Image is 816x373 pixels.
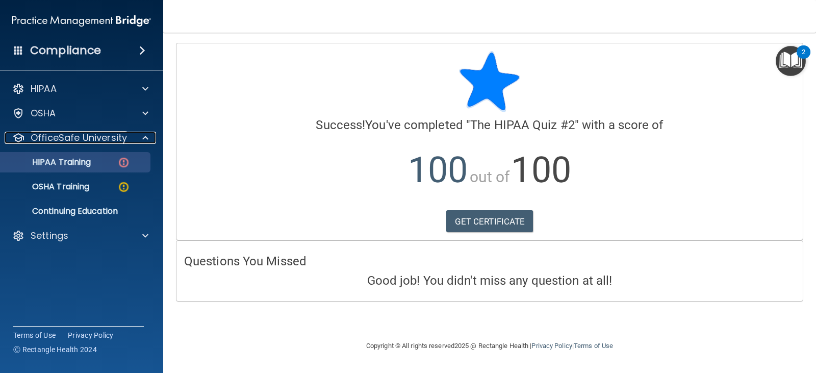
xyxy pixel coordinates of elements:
p: OSHA Training [7,182,89,192]
p: HIPAA [31,83,57,95]
img: warning-circle.0cc9ac19.png [117,181,130,193]
a: Privacy Policy [531,342,572,350]
a: GET CERTIFICATE [446,210,533,233]
div: 2 [802,52,805,65]
h4: You've completed " " with a score of [184,118,795,132]
span: The HIPAA Quiz #2 [470,118,575,132]
button: Open Resource Center, 2 new notifications [776,46,806,76]
div: Copyright © All rights reserved 2025 @ Rectangle Health | | [303,330,676,362]
a: Settings [12,230,148,242]
span: out of [470,168,510,186]
p: Continuing Education [7,206,146,216]
iframe: Drift Widget Chat Controller [765,307,804,346]
p: OfficeSafe University [31,132,127,144]
img: danger-circle.6113f641.png [117,156,130,169]
img: PMB logo [12,11,151,31]
a: OfficeSafe University [12,132,148,144]
img: blue-star-rounded.9d042014.png [459,51,520,112]
p: HIPAA Training [7,157,91,167]
p: OSHA [31,107,56,119]
a: OSHA [12,107,148,119]
span: Success! [316,118,365,132]
a: Privacy Policy [68,330,114,340]
span: 100 [408,149,468,191]
span: 100 [511,149,571,191]
p: Settings [31,230,68,242]
h4: Questions You Missed [184,255,795,268]
a: Terms of Use [574,342,613,350]
h4: Compliance [30,43,101,58]
h4: Good job! You didn't miss any question at all! [184,274,795,287]
a: Terms of Use [13,330,56,340]
span: Ⓒ Rectangle Health 2024 [13,344,97,355]
a: HIPAA [12,83,148,95]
